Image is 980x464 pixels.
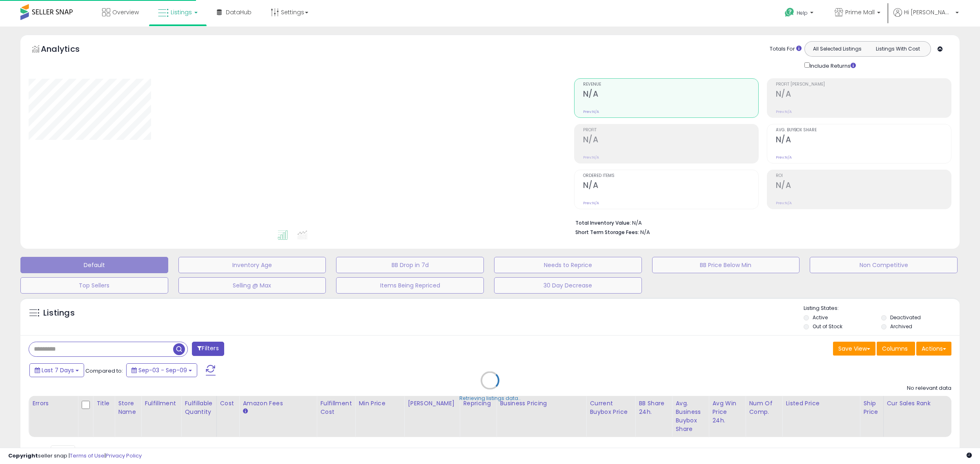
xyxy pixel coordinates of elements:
[8,452,38,460] strong: Copyright
[867,44,928,54] button: Listings With Cost
[226,8,252,16] span: DataHub
[583,174,758,178] span: Ordered Items
[776,82,951,87] span: Profit [PERSON_NAME]
[112,8,139,16] span: Overview
[575,219,631,226] b: Total Inventory Value:
[776,109,792,114] small: Prev: N/A
[776,201,792,205] small: Prev: N/A
[904,8,953,16] span: Hi [PERSON_NAME]
[776,174,951,178] span: ROI
[494,277,642,294] button: 30 Day Decrease
[336,257,484,273] button: BB Drop in 7d
[336,277,484,294] button: Items Being Repriced
[776,181,951,192] h2: N/A
[575,217,945,227] li: N/A
[583,109,599,114] small: Prev: N/A
[583,82,758,87] span: Revenue
[778,1,822,27] a: Help
[807,44,868,54] button: All Selected Listings
[20,257,168,273] button: Default
[494,257,642,273] button: Needs to Reprice
[893,8,959,27] a: Hi [PERSON_NAME]
[583,155,599,160] small: Prev: N/A
[776,89,951,100] h2: N/A
[20,277,168,294] button: Top Sellers
[776,135,951,146] h2: N/A
[652,257,800,273] button: BB Price Below Min
[810,257,958,273] button: Non Competitive
[171,8,192,16] span: Listings
[797,9,808,16] span: Help
[583,201,599,205] small: Prev: N/A
[8,452,142,460] div: seller snap | |
[178,257,326,273] button: Inventory Age
[583,135,758,146] h2: N/A
[575,229,639,236] b: Short Term Storage Fees:
[459,395,521,402] div: Retrieving listings data..
[845,8,875,16] span: Prime Mall
[776,128,951,133] span: Avg. Buybox Share
[583,128,758,133] span: Profit
[583,89,758,100] h2: N/A
[776,155,792,160] small: Prev: N/A
[583,181,758,192] h2: N/A
[640,228,650,236] span: N/A
[178,277,326,294] button: Selling @ Max
[41,43,96,57] h5: Analytics
[798,61,866,70] div: Include Returns
[784,7,795,18] i: Get Help
[770,45,802,53] div: Totals For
